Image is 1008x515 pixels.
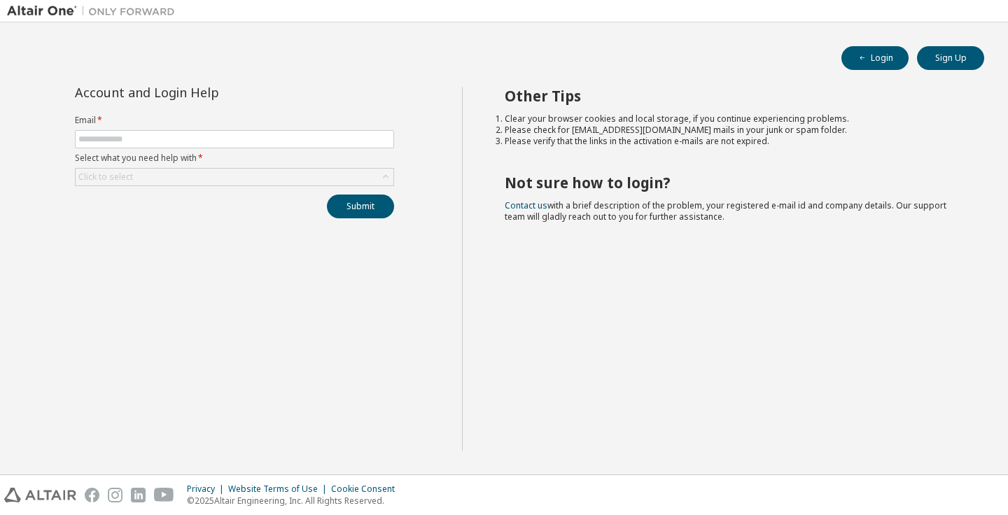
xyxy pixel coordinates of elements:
[7,4,182,18] img: Altair One
[85,488,99,502] img: facebook.svg
[505,87,960,105] h2: Other Tips
[75,87,330,98] div: Account and Login Help
[108,488,122,502] img: instagram.svg
[505,125,960,136] li: Please check for [EMAIL_ADDRESS][DOMAIN_NAME] mails in your junk or spam folder.
[505,113,960,125] li: Clear your browser cookies and local storage, if you continue experiencing problems.
[131,488,146,502] img: linkedin.svg
[187,484,228,495] div: Privacy
[331,484,403,495] div: Cookie Consent
[76,169,393,185] div: Click to select
[228,484,331,495] div: Website Terms of Use
[505,199,946,223] span: with a brief description of the problem, your registered e-mail id and company details. Our suppo...
[505,199,547,211] a: Contact us
[75,115,394,126] label: Email
[327,195,394,218] button: Submit
[841,46,909,70] button: Login
[505,174,960,192] h2: Not sure how to login?
[4,488,76,502] img: altair_logo.svg
[75,153,394,164] label: Select what you need help with
[154,488,174,502] img: youtube.svg
[917,46,984,70] button: Sign Up
[505,136,960,147] li: Please verify that the links in the activation e-mails are not expired.
[78,171,133,183] div: Click to select
[187,495,403,507] p: © 2025 Altair Engineering, Inc. All Rights Reserved.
